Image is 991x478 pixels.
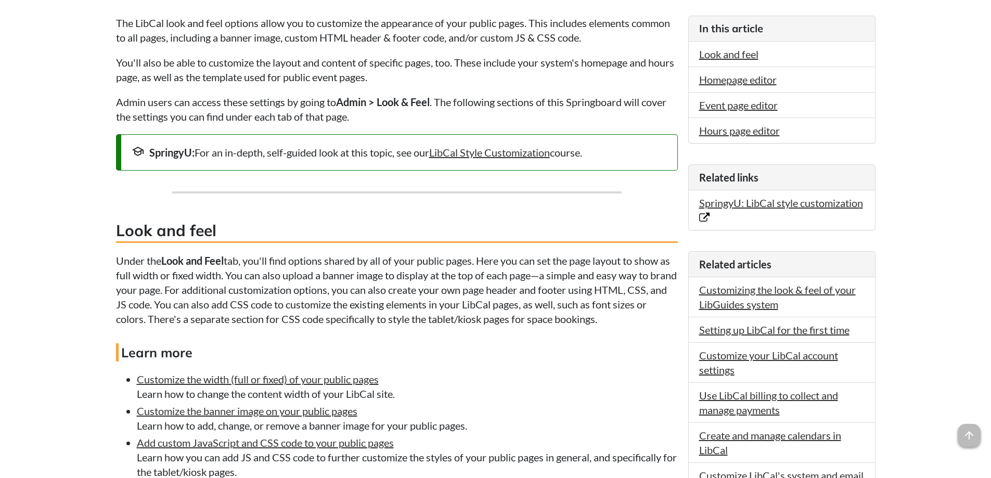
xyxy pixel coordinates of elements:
[699,349,838,376] a: Customize your LibCal account settings
[116,16,678,45] p: The LibCal look and feel options allow you to customize the appearance of your public pages. This...
[137,404,678,433] li: Learn how to add, change, or remove a banner image for your public pages.
[161,254,224,267] strong: Look and Feel
[116,95,678,124] p: Admin users can access these settings by going to . The following sections of this Springboard wi...
[137,405,357,417] a: Customize the banner image on your public pages
[699,171,758,184] span: Related links
[137,373,379,385] a: Customize the width (full or fixed) of your public pages
[699,21,865,36] h3: In this article
[699,99,778,111] a: Event page editor
[116,55,678,84] p: You'll also be able to customize the layout and content of specific pages, too. These include you...
[699,73,777,86] a: Homepage editor
[137,436,394,449] a: Add custom JavaScript and CSS code to your public pages
[699,258,771,270] span: Related articles
[699,48,758,60] a: Look and feel
[699,429,841,456] a: Create and manage calendars in LibCal
[699,389,838,416] a: Use LibCal billing to collect and manage payments
[429,146,550,159] a: LibCal Style Customization
[958,425,981,437] a: arrow_upward
[699,124,780,137] a: Hours page editor
[958,424,981,447] span: arrow_upward
[116,343,678,361] h4: Learn more
[336,96,430,108] strong: Admin > Look & Feel
[699,197,863,224] a: SpringyU: LibCal style customization
[137,372,678,401] li: Learn how to change the content width of your LibCal site.
[116,253,678,326] p: Under the tab, you'll find options shared by all of your public pages. Here you can set the page ...
[699,324,850,336] a: Setting up LibCal for the first time
[132,145,144,158] span: school
[149,146,195,159] strong: SpringyU:
[132,145,667,160] div: For an in-depth, self-guided look at this topic, see our course.
[116,219,678,243] h3: Look and feel
[699,283,856,311] a: Customizing the look & feel of your LibGuides system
